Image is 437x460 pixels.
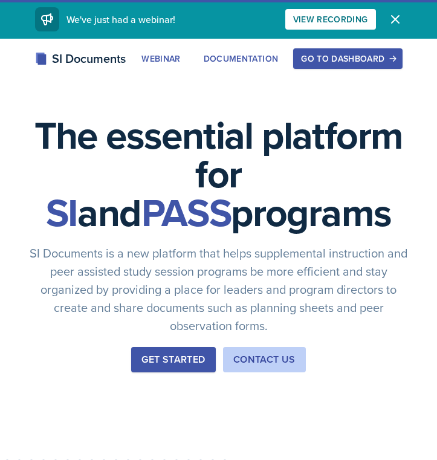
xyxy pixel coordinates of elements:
[301,54,394,63] div: Go to Dashboard
[293,48,402,69] button: Go to Dashboard
[66,13,175,26] span: We've just had a webinar!
[141,352,205,367] div: Get Started
[134,48,188,69] button: Webinar
[35,50,126,68] div: SI Documents
[285,9,376,30] button: View Recording
[131,347,215,372] button: Get Started
[204,54,279,63] div: Documentation
[141,54,180,63] div: Webinar
[196,48,286,69] button: Documentation
[233,352,296,367] div: Contact Us
[223,347,306,372] button: Contact Us
[293,15,368,24] div: View Recording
